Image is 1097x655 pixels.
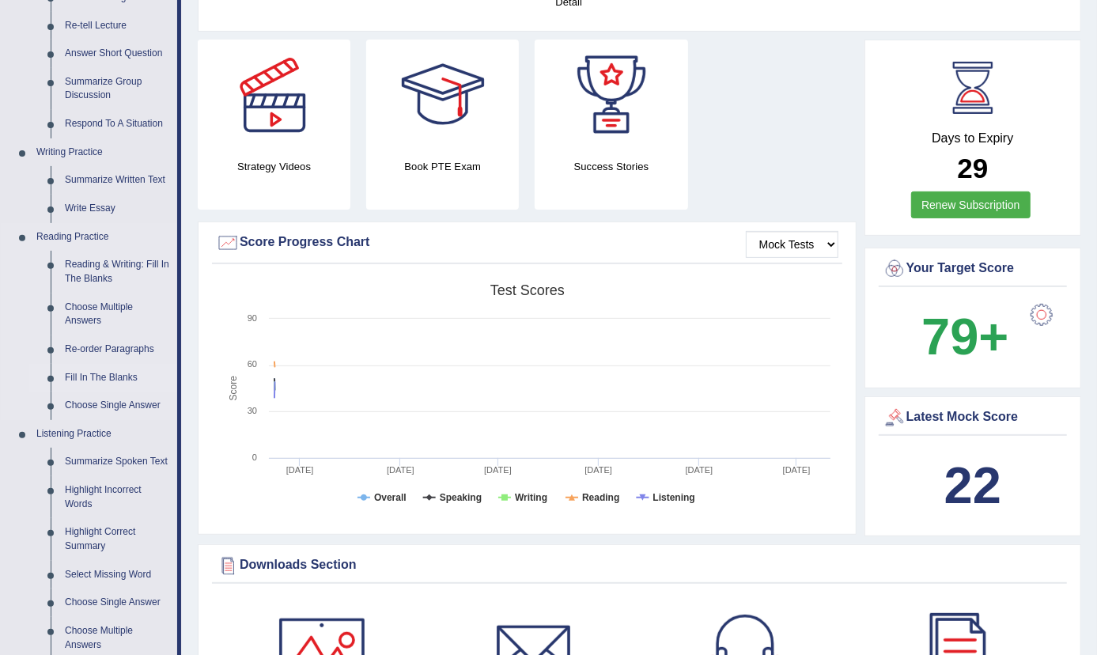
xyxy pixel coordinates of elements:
[58,561,177,589] a: Select Missing Word
[374,492,407,503] tspan: Overall
[228,376,239,401] tspan: Score
[582,492,619,503] tspan: Reading
[29,138,177,167] a: Writing Practice
[535,158,687,175] h4: Success Stories
[58,335,177,364] a: Re-order Paragraphs
[58,68,177,110] a: Summarize Group Discussion
[387,465,414,475] tspan: [DATE]
[58,518,177,560] a: Highlight Correct Summary
[440,492,482,503] tspan: Speaking
[58,392,177,420] a: Choose Single Answer
[686,465,713,475] tspan: [DATE]
[198,158,350,175] h4: Strategy Videos
[58,364,177,392] a: Fill In The Blanks
[58,476,177,518] a: Highlight Incorrect Words
[216,554,1063,577] div: Downloads Section
[29,420,177,449] a: Listening Practice
[921,308,1008,365] b: 79+
[58,448,177,476] a: Summarize Spoken Text
[584,465,612,475] tspan: [DATE]
[911,191,1031,218] a: Renew Subscription
[653,492,695,503] tspan: Listening
[216,231,838,255] div: Score Progress Chart
[248,359,257,369] text: 60
[58,293,177,335] a: Choose Multiple Answers
[58,589,177,617] a: Choose Single Answer
[248,406,257,415] text: 30
[29,223,177,252] a: Reading Practice
[286,465,314,475] tspan: [DATE]
[366,158,519,175] h4: Book PTE Exam
[58,110,177,138] a: Respond To A Situation
[58,12,177,40] a: Re-tell Lecture
[957,153,988,184] b: 29
[783,465,811,475] tspan: [DATE]
[58,166,177,195] a: Summarize Written Text
[515,492,547,503] tspan: Writing
[883,406,1063,430] div: Latest Mock Score
[944,456,1001,514] b: 22
[484,465,512,475] tspan: [DATE]
[883,131,1063,146] h4: Days to Expiry
[58,195,177,223] a: Write Essay
[248,313,257,323] text: 90
[490,282,565,298] tspan: Test scores
[252,452,257,462] text: 0
[58,251,177,293] a: Reading & Writing: Fill In The Blanks
[883,257,1063,281] div: Your Target Score
[58,40,177,68] a: Answer Short Question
